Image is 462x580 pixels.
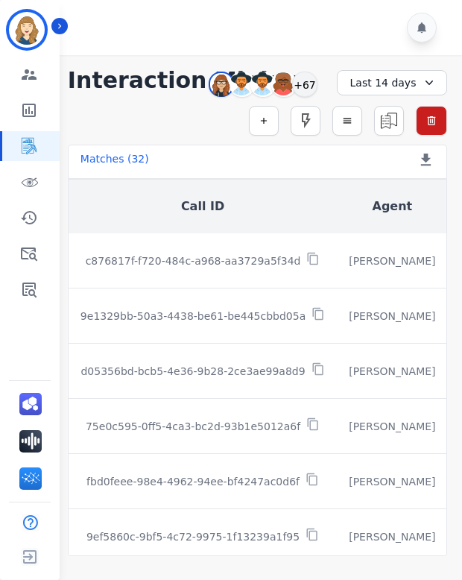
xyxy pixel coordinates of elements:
button: Agent [373,198,413,215]
div: [PERSON_NAME] [349,419,435,434]
div: Matches ( 32 ) [80,151,149,172]
div: [PERSON_NAME] [349,364,435,379]
div: [PERSON_NAME] [349,309,435,324]
p: 9e1329bb-50a3-4438-be61-be445cbbd05a [80,309,306,324]
div: [PERSON_NAME] [349,253,435,268]
h1: Interaction Mining [68,67,300,94]
p: 9ef5860c-9bf5-4c72-9975-1f13239a1f95 [86,529,300,544]
div: +67 [292,72,317,97]
p: 75e0c595-0ff5-4ca3-bc2d-93b1e5012a6f [86,419,300,434]
button: Call ID [181,198,224,215]
p: d05356bd-bcb5-4e36-9b28-2ce3ae99a8d9 [80,364,305,379]
p: c876817f-f720-484c-a968-aa3729a5f34d [86,253,301,268]
div: Last 14 days [337,70,447,95]
div: [PERSON_NAME] [349,474,435,489]
div: [PERSON_NAME] [349,529,435,544]
img: Bordered avatar [9,12,45,48]
p: fbd0feee-98e4-4962-94ee-bf4247ac0d6f [86,474,300,489]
